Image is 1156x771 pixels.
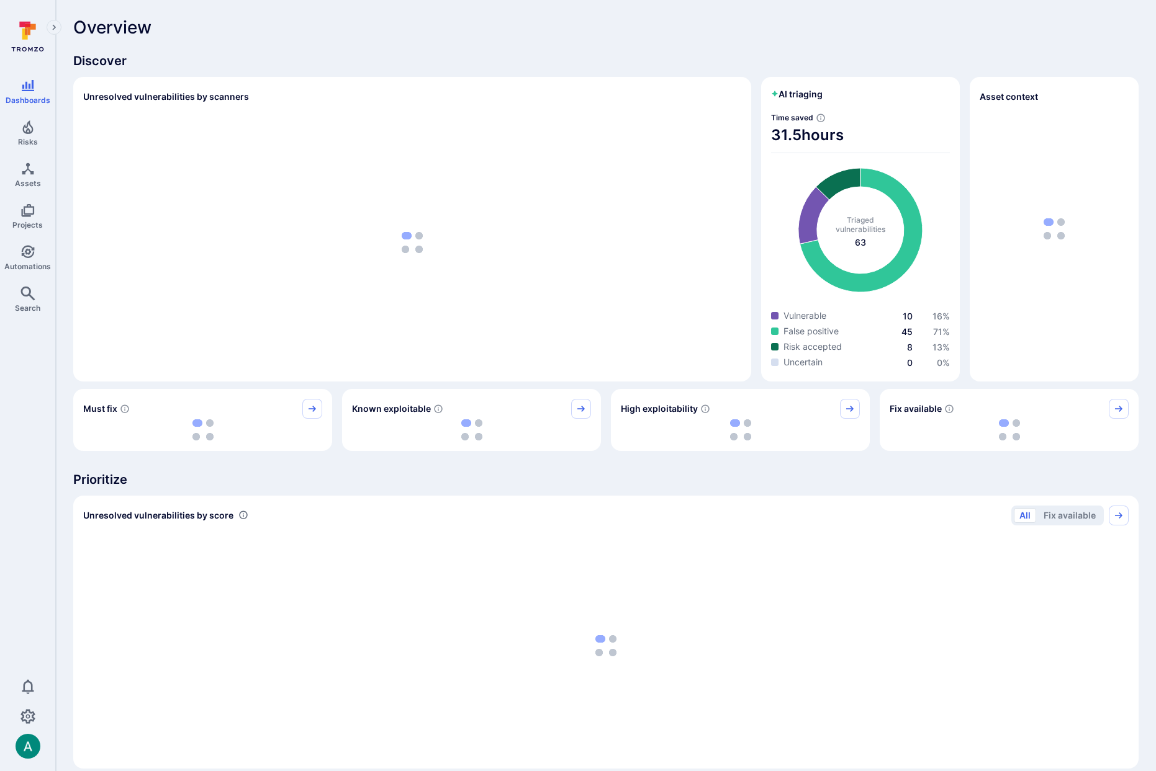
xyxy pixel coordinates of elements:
[402,232,423,253] img: Loading...
[16,734,40,759] img: ACg8ocLSa5mPYBaXNx3eFu_EmspyJX0laNWN7cXOFirfQ7srZveEpg=s96-c
[83,114,741,372] div: loading spinner
[901,326,913,337] a: 45
[6,96,50,105] span: Dashboards
[611,389,870,451] div: High exploitability
[192,419,214,440] img: Loading...
[238,509,248,522] div: Number of vulnerabilities in status 'Open' 'Triaged' and 'In process' grouped by score
[932,311,950,321] a: 16%
[937,357,950,368] span: 0 %
[933,326,950,337] a: 71%
[342,389,601,451] div: Known exploitable
[890,403,942,415] span: Fix available
[783,356,823,368] span: Uncertain
[907,357,913,368] a: 0
[83,419,322,441] div: loading spinner
[999,419,1020,440] img: Loading...
[433,404,443,414] svg: Confirmed exploitable by KEV
[880,389,1139,451] div: Fix available
[83,403,117,415] span: Must fix
[83,533,1129,759] div: loading spinner
[771,125,950,145] span: 31.5 hours
[73,17,151,37] span: Overview
[120,404,130,414] svg: Risk score >=40 , missed SLA
[15,179,41,188] span: Assets
[771,88,823,100] h2: AI triaging
[816,113,826,123] svg: Estimated based on an average time of 30 mins needed to triage each vulnerability
[944,404,954,414] svg: Vulnerabilities with fix available
[1014,508,1036,523] button: All
[16,734,40,759] div: Arjan Dehar
[621,403,698,415] span: High exploitability
[1038,508,1101,523] button: Fix available
[907,342,913,352] a: 8
[855,236,866,249] span: total
[836,215,885,234] span: Triaged vulnerabilities
[933,326,950,337] span: 71 %
[700,404,710,414] svg: EPSS score ≥ 0.7
[783,310,826,322] span: Vulnerable
[15,303,40,313] span: Search
[4,262,51,271] span: Automations
[932,342,950,352] span: 13 %
[73,471,1139,488] span: Prioritize
[83,509,233,522] span: Unresolved vulnerabilities by score
[937,357,950,368] a: 0%
[73,389,332,451] div: Must fix
[932,311,950,321] span: 16 %
[783,325,839,337] span: False positive
[771,113,813,122] span: Time saved
[352,419,591,441] div: loading spinner
[461,419,482,440] img: Loading...
[352,403,431,415] span: Known exploitable
[73,52,1139,69] span: Discover
[595,635,616,656] img: Loading...
[18,137,38,146] span: Risks
[980,91,1038,103] span: Asset context
[12,220,43,230] span: Projects
[783,341,842,353] span: Risk accepted
[890,419,1129,441] div: loading spinner
[932,342,950,352] a: 13%
[621,419,860,441] div: loading spinner
[50,22,58,33] i: Expand navigation menu
[730,419,751,440] img: Loading...
[83,91,249,103] h2: Unresolved vulnerabilities by scanners
[903,311,913,321] a: 10
[47,20,61,35] button: Expand navigation menu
